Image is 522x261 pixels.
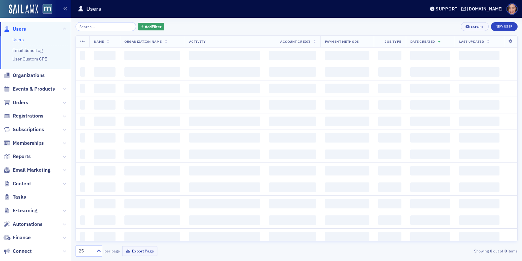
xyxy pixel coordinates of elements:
[3,72,45,79] a: Organizations
[325,150,370,159] span: ‌
[410,150,450,159] span: ‌
[503,248,508,254] strong: 0
[80,215,85,225] span: ‌
[3,167,50,174] a: Email Marketing
[80,84,85,93] span: ‌
[13,234,31,241] span: Finance
[80,133,85,143] span: ‌
[436,6,458,12] div: Support
[94,232,116,241] span: ‌
[124,133,180,143] span: ‌
[325,84,370,93] span: ‌
[3,248,32,255] a: Connect
[122,246,157,256] button: Export Page
[124,100,180,110] span: ‌
[9,4,38,15] a: SailAMX
[378,100,401,110] span: ‌
[325,117,370,126] span: ‌
[138,23,164,31] button: AddFilter
[94,150,116,159] span: ‌
[13,153,31,160] span: Reports
[94,133,116,143] span: ‌
[43,4,52,14] img: SailAMX
[459,67,499,77] span: ‌
[13,194,26,201] span: Tasks
[13,140,44,147] span: Memberships
[378,51,401,60] span: ‌
[410,199,450,208] span: ‌
[124,232,180,241] span: ‌
[410,117,450,126] span: ‌
[506,3,518,15] span: Profile
[3,126,44,133] a: Subscriptions
[269,100,316,110] span: ‌
[3,194,26,201] a: Tasks
[189,199,260,208] span: ‌
[269,215,316,225] span: ‌
[378,84,401,93] span: ‌
[76,22,136,31] input: Search…
[325,133,370,143] span: ‌
[3,207,37,214] a: E-Learning
[459,117,499,126] span: ‌
[94,67,116,77] span: ‌
[269,133,316,143] span: ‌
[189,232,260,241] span: ‌
[459,166,499,175] span: ‌
[325,215,370,225] span: ‌
[410,51,450,60] span: ‌
[145,24,162,29] span: Add Filter
[80,232,85,241] span: ‌
[94,51,116,60] span: ‌
[94,215,116,225] span: ‌
[189,51,260,60] span: ‌
[3,140,44,147] a: Memberships
[325,199,370,208] span: ‌
[269,182,316,192] span: ‌
[410,100,450,110] span: ‌
[269,166,316,175] span: ‌
[378,199,401,208] span: ‌
[189,150,260,159] span: ‌
[489,248,493,254] strong: 0
[104,248,120,254] label: per page
[459,133,499,143] span: ‌
[385,39,401,44] span: Job Type
[13,126,44,133] span: Subscriptions
[378,182,401,192] span: ‌
[13,72,45,79] span: Organizations
[269,84,316,93] span: ‌
[467,6,503,12] div: [DOMAIN_NAME]
[3,153,31,160] a: Reports
[124,84,180,93] span: ‌
[269,199,316,208] span: ‌
[124,39,162,44] span: Organization Name
[124,215,180,225] span: ‌
[124,51,180,60] span: ‌
[459,199,499,208] span: ‌
[459,150,499,159] span: ‌
[13,180,31,187] span: Content
[13,221,43,228] span: Automations
[38,4,52,15] a: View Homepage
[189,166,260,175] span: ‌
[378,67,401,77] span: ‌
[80,117,85,126] span: ‌
[325,100,370,110] span: ‌
[459,51,499,60] span: ‌
[378,133,401,143] span: ‌
[471,25,484,29] div: Export
[459,182,499,192] span: ‌
[189,182,260,192] span: ‌
[378,215,401,225] span: ‌
[3,86,55,92] a: Events & Products
[12,56,47,62] a: User Custom CPE
[13,167,50,174] span: Email Marketing
[491,22,518,31] a: New User
[124,117,180,126] span: ‌
[124,67,180,77] span: ‌
[410,84,450,93] span: ‌
[13,26,26,33] span: Users
[325,166,370,175] span: ‌
[378,166,401,175] span: ‌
